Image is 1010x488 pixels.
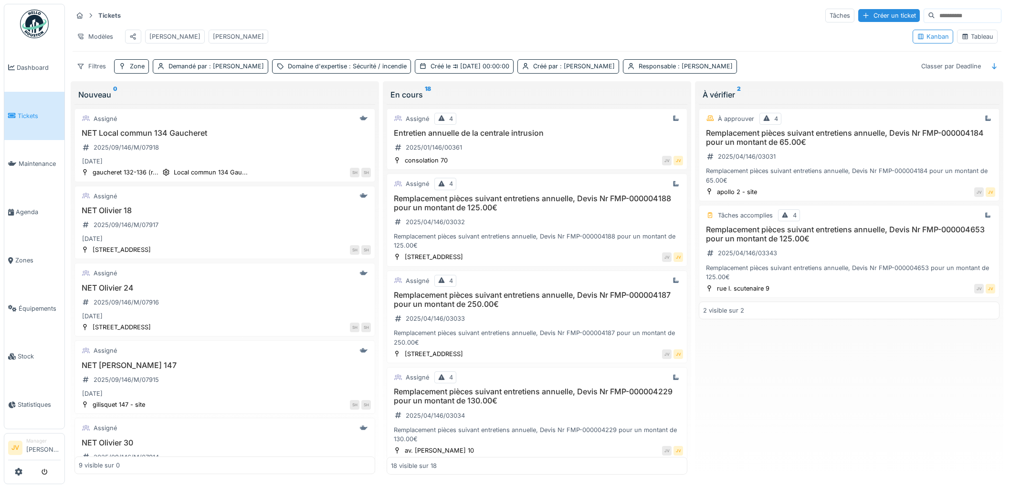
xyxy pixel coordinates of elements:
sup: 18 [425,89,431,100]
div: [PERSON_NAME] [213,32,264,41]
div: SH [350,245,359,255]
div: JV [974,284,984,293]
div: 2025/09/146/M/07917 [94,220,158,229]
div: 2025/09/146/M/07914 [94,453,159,462]
div: Créer un ticket [858,9,920,22]
div: À approuver [718,114,754,123]
div: SH [361,323,371,332]
div: 4 [793,211,797,220]
div: 4 [449,114,453,123]
sup: 2 [737,89,741,100]
div: 4 [449,276,453,285]
span: Zones [15,256,61,265]
h3: NET Olivier 18 [79,206,371,215]
a: JV Manager[PERSON_NAME] [8,437,61,460]
div: Remplacement pièces suivant entretiens annuelle, Devis Nr FMP-000004184 pour un montant de 65.00€ [703,166,995,184]
div: JV [673,446,683,455]
div: Remplacement pièces suivant entretiens annuelle, Devis Nr FMP-000004653 pour un montant de 125.00€ [703,263,995,282]
div: av. [PERSON_NAME] 10 [405,446,474,455]
div: 2025/04/146/03032 [406,217,465,227]
div: Créé le [431,62,509,71]
div: Assigné [406,276,429,285]
div: À vérifier [703,89,996,100]
div: 2025/01/146/00361 [406,143,462,152]
span: Agenda [16,207,61,217]
div: [DATE] [82,312,103,321]
span: : [PERSON_NAME] [676,63,733,70]
div: Nouveau [78,89,371,100]
div: [PERSON_NAME] [149,32,200,41]
div: [DATE] [82,389,103,398]
div: JV [974,187,984,197]
div: JV [662,349,672,359]
a: Statistiques [4,380,64,429]
div: [DATE] [82,234,103,243]
div: [STREET_ADDRESS] [405,349,463,358]
div: 2025/09/146/M/07918 [94,143,159,152]
div: [STREET_ADDRESS] [93,245,151,254]
a: Dashboard [4,43,64,92]
div: Remplacement pièces suivant entretiens annuelle, Devis Nr FMP-000004229 pour un montant de 130.00€ [391,425,683,444]
div: apollo 2 - site [717,187,757,196]
h3: NET Olivier 30 [79,438,371,447]
li: JV [8,441,22,455]
div: 18 visible sur 18 [391,461,437,470]
div: JV [986,284,995,293]
div: Créé par [533,62,615,71]
div: 2 visible sur 2 [703,306,744,315]
div: Local commun 134 Gau... [174,168,248,177]
div: consolation 70 [405,156,448,165]
div: 9 visible sur 0 [79,461,120,470]
div: [STREET_ADDRESS] [405,252,463,261]
div: Kanban [917,32,949,41]
div: Assigné [94,114,117,123]
div: 4 [774,114,778,123]
div: SH [350,400,359,410]
span: Maintenance [19,159,61,168]
div: Remplacement pièces suivant entretiens annuelle, Devis Nr FMP-000004188 pour un montant de 125.00€ [391,232,683,250]
span: : [PERSON_NAME] [207,63,264,70]
div: Assigné [406,179,429,188]
strong: Tickets [95,11,125,20]
div: Manager [26,437,61,445]
div: Assigné [406,114,429,123]
div: JV [673,252,683,262]
div: Tâches accomplies [718,211,773,220]
li: [PERSON_NAME] [26,437,61,458]
div: Tableau [961,32,993,41]
h3: Remplacement pièces suivant entretiens annuelle, Devis Nr FMP-000004184 pour un montant de 65.00€ [703,129,995,147]
div: [DATE] [82,157,103,166]
div: 2025/04/146/03033 [406,314,465,323]
sup: 0 [113,89,117,100]
div: gilisquet 147 - site [93,400,145,409]
div: SH [350,168,359,177]
div: Assigné [94,346,117,355]
a: Stock [4,333,64,381]
div: JV [673,156,683,165]
a: Zones [4,236,64,284]
span: Statistiques [18,400,61,409]
span: Dashboard [17,63,61,72]
h3: NET Olivier 24 [79,283,371,293]
span: Équipements [19,304,61,313]
div: En cours [390,89,684,100]
a: Agenda [4,188,64,236]
a: Tickets [4,92,64,140]
div: 4 [449,373,453,382]
div: 2025/09/146/M/07915 [94,375,159,384]
div: 2025/04/146/03343 [718,249,777,258]
div: 2025/04/146/03031 [718,152,776,161]
div: SH [350,323,359,332]
h3: NET Local commun 134 Gaucheret [79,129,371,138]
span: Stock [18,352,61,361]
div: 4 [449,179,453,188]
div: Assigné [94,423,117,433]
div: JV [662,252,672,262]
h3: Remplacement pièces suivant entretiens annuelle, Devis Nr FMP-000004188 pour un montant de 125.00€ [391,194,683,212]
div: Assigné [94,269,117,278]
h3: Remplacement pièces suivant entretiens annuelle, Devis Nr FMP-000004187 pour un montant de 250.00€ [391,291,683,309]
div: Domaine d'expertise [288,62,407,71]
div: Responsable [639,62,733,71]
div: Assigné [94,192,117,201]
div: Classer par Deadline [917,59,985,73]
